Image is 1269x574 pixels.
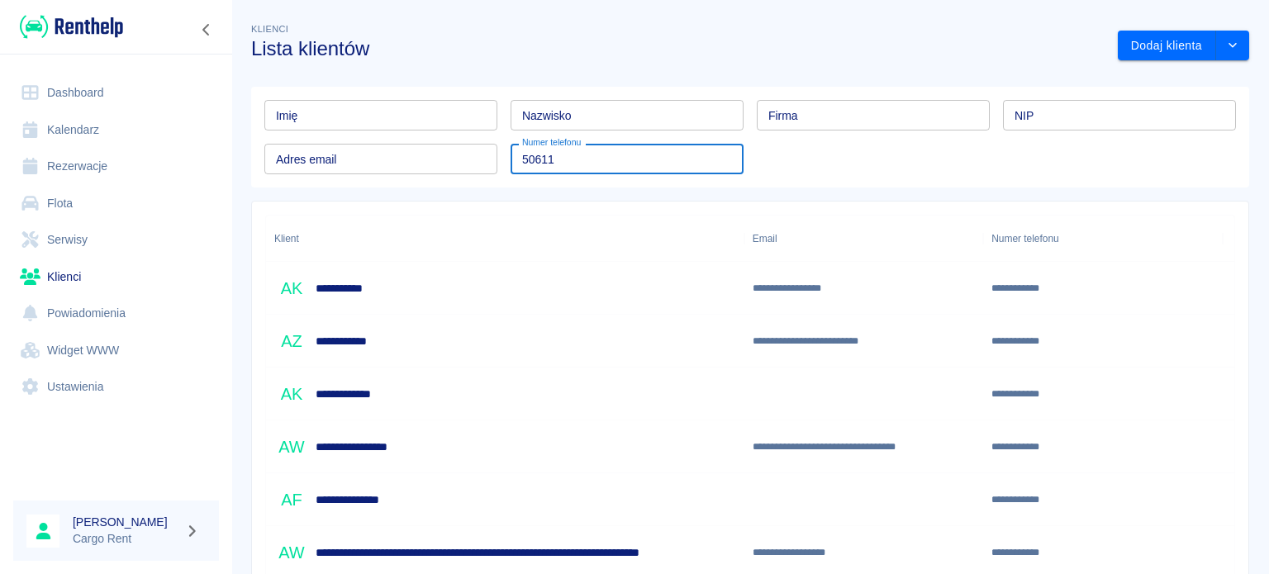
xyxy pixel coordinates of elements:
[266,216,744,262] div: Klient
[983,216,1222,262] div: Numer telefonu
[13,368,219,406] a: Ustawienia
[1216,31,1249,61] button: drop-down
[274,429,309,464] div: AW
[13,74,219,111] a: Dashboard
[73,514,178,530] h6: [PERSON_NAME]
[73,530,178,548] p: Cargo Rent
[251,24,288,34] span: Klienci
[991,216,1058,262] div: Numer telefonu
[274,216,299,262] div: Klient
[13,13,123,40] a: Renthelp logo
[13,111,219,149] a: Kalendarz
[13,259,219,296] a: Klienci
[13,148,219,185] a: Rezerwacje
[274,377,309,411] div: AK
[13,221,219,259] a: Serwisy
[522,136,581,149] label: Numer telefonu
[274,271,309,306] div: AK
[251,37,1105,60] h3: Lista klientów
[274,324,309,358] div: AZ
[13,295,219,332] a: Powiadomienia
[753,216,777,262] div: Email
[20,13,123,40] img: Renthelp logo
[744,216,983,262] div: Email
[274,535,309,570] div: AW
[194,19,219,40] button: Zwiń nawigację
[274,482,309,517] div: AF
[13,185,219,222] a: Flota
[13,332,219,369] a: Widget WWW
[1118,31,1216,61] button: Dodaj klienta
